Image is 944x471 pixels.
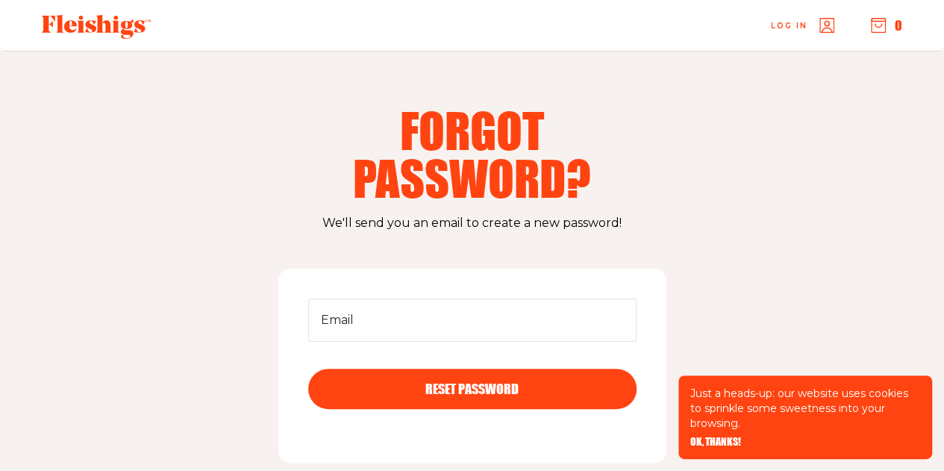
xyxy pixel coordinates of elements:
a: Log in [771,18,834,33]
span: RESET PASSWORD [425,382,519,396]
button: RESET PASSWORD [308,369,637,409]
p: Just a heads-up: our website uses cookies to sprinkle some sweetness into your browsing. [690,386,920,431]
span: Log in [771,20,807,31]
p: We'll send you an email to create a new password! [45,213,899,233]
input: Email [308,299,637,342]
button: OK, THANKS! [690,437,741,447]
button: 0 [871,17,902,34]
h2: Forgot Password? [281,106,663,202]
